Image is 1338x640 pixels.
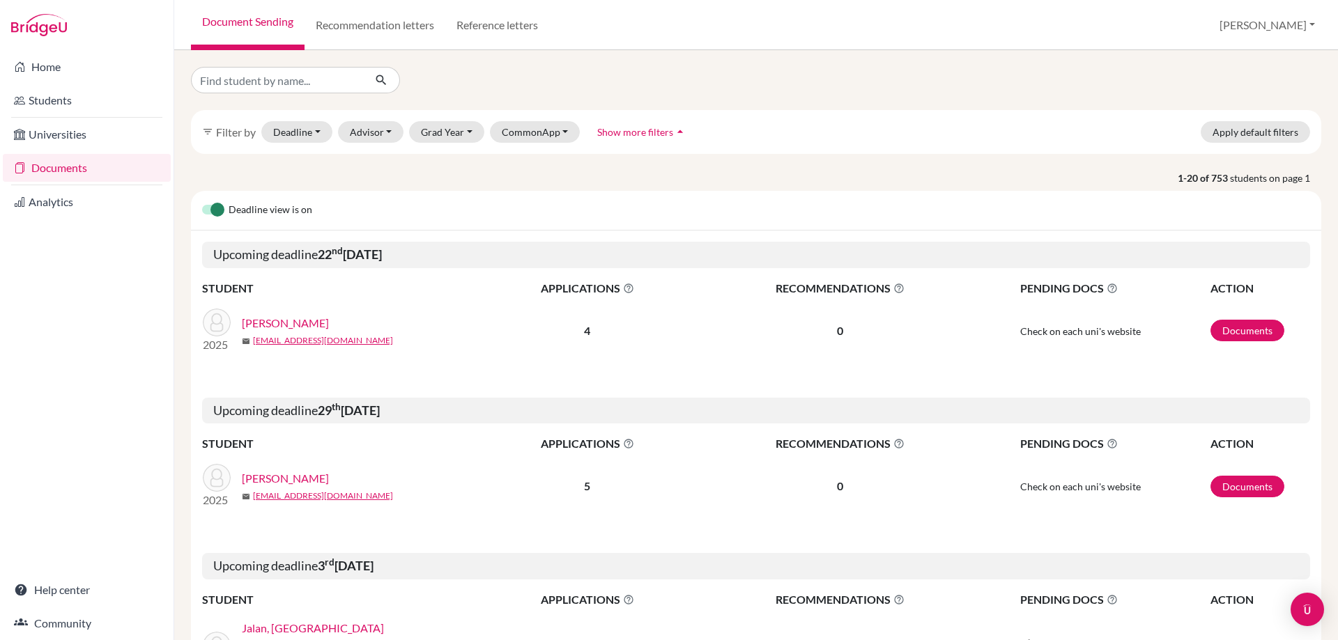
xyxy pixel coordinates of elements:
span: Check on each uni's website [1020,481,1141,492]
span: mail [242,492,250,501]
span: APPLICATIONS [482,435,693,452]
button: Advisor [338,121,404,143]
i: arrow_drop_up [673,125,687,139]
th: ACTION [1210,279,1310,297]
a: [PERSON_NAME] [242,470,329,487]
h5: Upcoming deadline [202,242,1310,268]
img: Misra, Medha [203,309,231,336]
a: Documents [1210,320,1284,341]
a: Documents [3,154,171,182]
button: Apply default filters [1201,121,1310,143]
button: [PERSON_NAME] [1213,12,1321,38]
sup: nd [332,245,343,256]
b: 22 [DATE] [318,247,382,262]
a: Help center [3,576,171,604]
span: PENDING DOCS [1020,435,1209,452]
span: RECOMMENDATIONS [695,435,986,452]
span: APPLICATIONS [482,591,693,608]
button: CommonApp [490,121,580,143]
a: Documents [1210,476,1284,497]
a: Home [3,53,171,81]
p: 0 [695,322,986,339]
h5: Upcoming deadline [202,398,1310,424]
img: Bridge-U [11,14,67,36]
b: 3 [DATE] [318,558,374,573]
a: Jalan, [GEOGRAPHIC_DATA] [242,620,384,637]
sup: rd [325,556,334,568]
p: 0 [695,478,986,494]
th: ACTION [1210,591,1310,609]
span: mail [242,337,250,345]
span: RECOMMENDATIONS [695,591,986,608]
button: Grad Year [409,121,484,143]
span: Show more filters [597,126,673,138]
i: filter_list [202,126,213,137]
span: APPLICATIONS [482,280,693,297]
img: Byrnes, Cormac [203,464,231,492]
sup: th [332,401,341,412]
span: students on page 1 [1230,171,1321,185]
a: [EMAIL_ADDRESS][DOMAIN_NAME] [253,334,393,347]
span: RECOMMENDATIONS [695,280,986,297]
span: Check on each uni's website [1020,325,1141,337]
span: Deadline view is on [229,202,312,219]
a: Students [3,86,171,114]
span: Filter by [216,125,256,139]
b: 29 [DATE] [318,403,380,418]
p: 2025 [203,336,231,353]
button: Show more filtersarrow_drop_up [585,121,699,143]
strong: 1-20 of 753 [1178,171,1230,185]
th: STUDENT [202,435,481,453]
b: 4 [584,324,590,337]
th: STUDENT [202,279,481,297]
button: Deadline [261,121,332,143]
b: 5 [584,479,590,492]
a: Analytics [3,188,171,216]
th: ACTION [1210,435,1310,453]
a: [PERSON_NAME] [242,315,329,331]
h5: Upcoming deadline [202,553,1310,579]
a: Community [3,609,171,637]
a: Universities [3,120,171,148]
span: PENDING DOCS [1020,280,1209,297]
span: PENDING DOCS [1020,591,1209,608]
th: STUDENT [202,591,481,609]
p: 2025 [203,492,231,508]
a: [EMAIL_ADDRESS][DOMAIN_NAME] [253,490,393,502]
div: Open Intercom Messenger [1291,593,1324,626]
input: Find student by name... [191,67,364,93]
